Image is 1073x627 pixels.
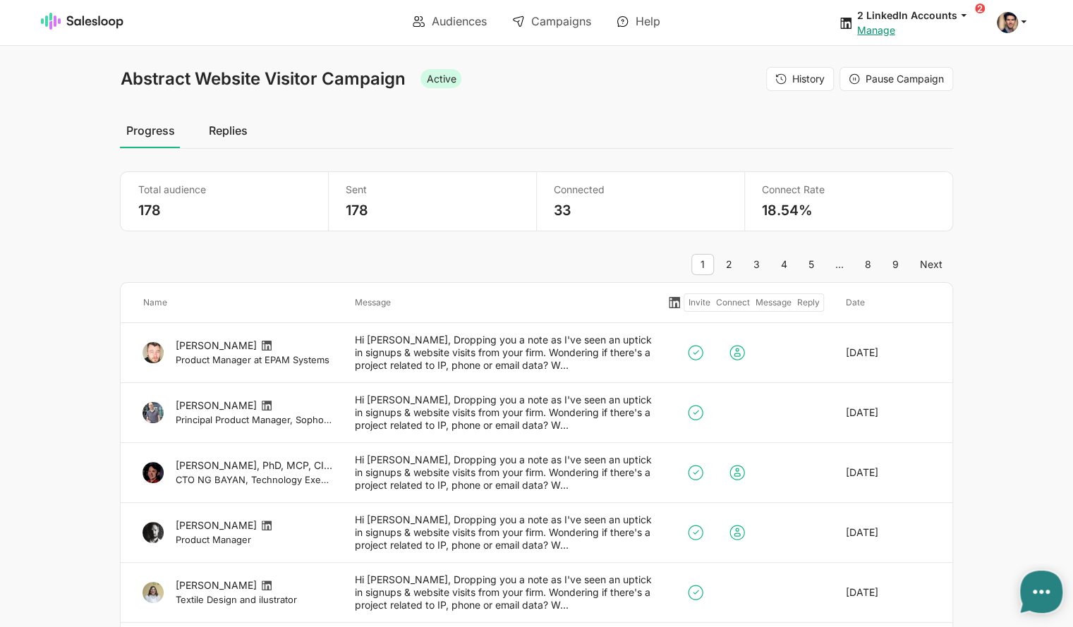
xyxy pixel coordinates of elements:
p: Sent [346,183,519,196]
small: Product Manager at EPAM Systems [175,353,332,366]
a: 4 [772,254,796,275]
a: [PERSON_NAME] [175,519,256,531]
p: Total audience [138,183,311,196]
a: [PERSON_NAME] [175,579,256,591]
a: Manage [857,24,895,36]
a: Audiences [403,9,497,33]
span: Pause Campaign [866,73,944,85]
div: [DATE] [835,453,942,492]
a: [PERSON_NAME] [175,399,256,411]
div: Reply [794,296,822,310]
a: 5 [799,254,823,275]
div: [DATE] [835,334,942,372]
a: Progress [120,113,180,148]
img: Salesloop [41,13,124,30]
span: Active [420,69,461,89]
p: 178 [346,202,519,219]
a: 3 [744,254,769,275]
span: 1 [691,254,714,275]
div: [DATE] [835,394,942,432]
a: 2 [717,254,741,275]
div: [DATE] [835,573,942,611]
p: 178 [138,202,311,219]
div: Hi [PERSON_NAME], Dropping you a note as I've seen an uptick in signups & website visits from you... [343,573,665,611]
p: 18.54% [762,202,935,219]
button: History [766,67,834,91]
div: Date [835,293,942,312]
div: Hi [PERSON_NAME], Dropping you a note as I've seen an uptick in signups & website visits from you... [343,513,665,552]
span: Abstract Website Visitor Campaign [120,68,405,89]
button: 2 LinkedIn Accounts [857,8,980,22]
a: 9 [883,254,908,275]
small: Principal Product Manager, Sophos Central [175,413,332,426]
p: Connected [554,183,727,196]
div: Message [343,293,665,312]
a: [PERSON_NAME], PhD, MCP, CISM, CISSP, CSSLP, CRISC [175,459,444,471]
span: History [792,73,825,85]
small: CTO NG BAYAN, Technology Executive, Educator [175,473,332,486]
div: Message [752,296,794,310]
a: [PERSON_NAME] [175,339,256,351]
div: Connect [713,296,752,310]
div: Hi [PERSON_NAME], Dropping you a note as I've seen an uptick in signups & website visits from you... [343,453,665,492]
span: … [826,254,853,275]
div: [DATE] [835,513,942,552]
small: Product Manager [175,533,332,546]
a: Help [607,9,670,33]
div: Invite [686,296,713,310]
div: Name [131,293,343,312]
small: Textile Design and ilustrator [175,593,332,606]
a: Pause Campaign [839,67,953,91]
p: 33 [554,202,727,219]
div: Hi [PERSON_NAME], Dropping you a note as I've seen an uptick in signups & website visits from you... [343,334,665,372]
a: 8 [856,254,880,275]
p: Connect Rate [762,183,935,196]
a: Campaigns [502,9,601,33]
a: Next [911,254,952,275]
div: Hi [PERSON_NAME], Dropping you a note as I've seen an uptick in signups & website visits from you... [343,394,665,432]
a: Replies [202,113,253,148]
